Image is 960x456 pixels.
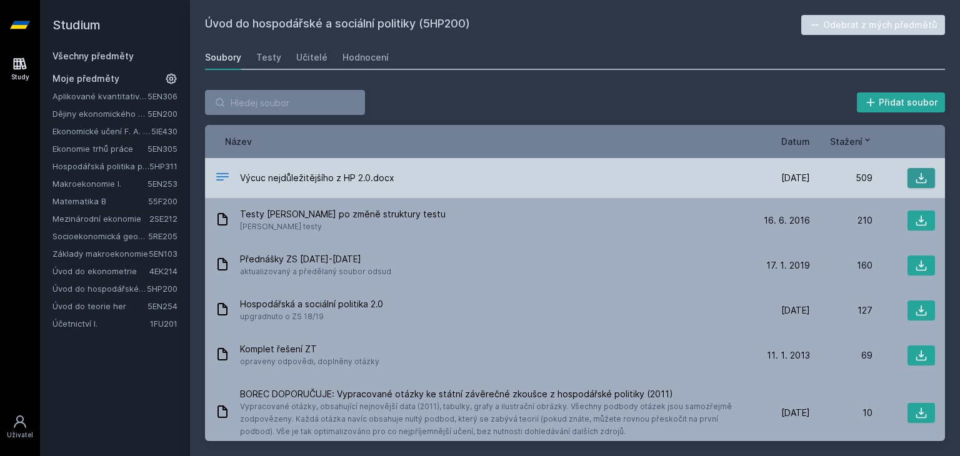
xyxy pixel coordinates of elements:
h2: Úvod do hospodářské a sociální politiky (5HP200) [205,15,801,35]
a: Hospodářská politika pro země bohaté na přírodní zdroje [52,160,149,172]
div: 69 [810,349,872,362]
a: Aplikované kvantitativní metody I [52,90,147,102]
span: [PERSON_NAME] testy [240,221,446,233]
a: 5EN306 [147,91,177,101]
div: Study [11,72,29,82]
a: Všechny předměty [52,51,134,61]
div: Učitelé [296,51,327,64]
span: Výcuc nejdůležitějšího z HP 2.0.docx [240,172,394,184]
span: 11. 1. 2013 [767,349,810,362]
a: Úvod do hospodářské a sociální politiky [52,282,147,295]
a: 2SE212 [149,214,177,224]
a: 5EN103 [149,249,177,259]
a: 5RE205 [148,231,177,241]
a: Ekonomie trhů práce [52,142,147,155]
a: Ekonomické učení F. A. [GEOGRAPHIC_DATA] [52,125,151,137]
span: Hospodářská a sociální politika 2.0 [240,298,383,310]
div: 127 [810,304,872,317]
span: opraveny odpovědi, doplněny otázky [240,355,379,368]
span: Stažení [830,135,862,148]
button: Datum [781,135,810,148]
a: 5IE430 [151,126,177,136]
div: 160 [810,259,872,272]
a: 1FU201 [150,319,177,329]
span: aktualizovaný a předělaný soubor odsud [240,265,391,278]
a: Socioekonomická geografie [52,230,148,242]
button: Název [225,135,252,148]
input: Hledej soubor [205,90,365,115]
span: Přednášky ZS [DATE]-[DATE] [240,253,391,265]
a: Mezinárodní ekonomie [52,212,149,225]
a: 5EN254 [147,301,177,311]
a: Hodnocení [342,45,389,70]
span: Moje předměty [52,72,119,85]
span: 17. 1. 2019 [766,259,810,272]
a: Dějiny ekonomického myšlení [52,107,147,120]
a: Učitelé [296,45,327,70]
a: 5EN305 [147,144,177,154]
a: Účetnictví I. [52,317,150,330]
button: Odebrat z mých předmětů [801,15,946,35]
a: Uživatel [2,408,37,446]
span: upgradnuto o ZS 18/19 [240,310,383,323]
span: [DATE] [781,304,810,317]
span: [DATE] [781,172,810,184]
a: 5HP311 [149,161,177,171]
div: Testy [256,51,281,64]
a: Soubory [205,45,241,70]
span: Vypracované otázky, obsahující nejnovější data (2011), tabulky, grafy a ilustrační obrázky. Všech... [240,400,742,438]
a: Study [2,50,37,88]
div: Hodnocení [342,51,389,64]
div: 10 [810,407,872,419]
a: Matematika B [52,195,148,207]
a: 4EK214 [149,266,177,276]
span: 16. 6. 2016 [764,214,810,227]
a: 5HP200 [147,284,177,294]
a: Testy [256,45,281,70]
a: Úvod do teorie her [52,300,147,312]
a: 5EN253 [147,179,177,189]
span: [DATE] [781,407,810,419]
button: Přidat soubor [857,92,946,112]
a: 5EN200 [147,109,177,119]
a: Základy makroekonomie [52,247,149,260]
div: DOCX [215,169,230,187]
a: Úvod do ekonometrie [52,265,149,277]
a: 55F200 [148,196,177,206]
div: 509 [810,172,872,184]
button: Stažení [830,135,872,148]
a: Makroekonomie I. [52,177,147,190]
div: Uživatel [7,430,33,440]
div: Soubory [205,51,241,64]
span: Komplet řešení ZT [240,343,379,355]
span: Testy [PERSON_NAME] po změně struktury testu [240,208,446,221]
span: BOREC DOPORUČUJE: Vypracované otázky ke státní závěrečné zkoušce z hospodářské politiky (2011) [240,388,742,400]
div: 210 [810,214,872,227]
